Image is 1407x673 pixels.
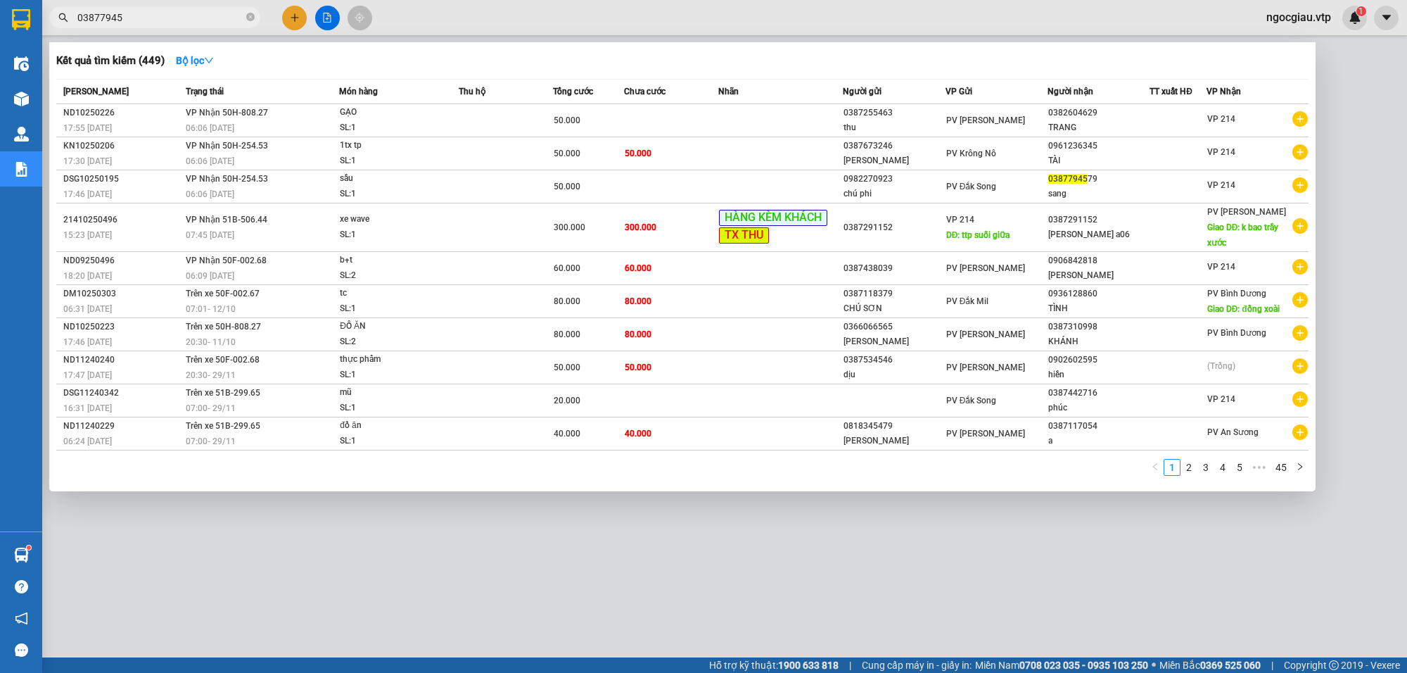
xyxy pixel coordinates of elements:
[1048,301,1149,316] div: TÌNH
[15,580,28,593] span: question-circle
[15,643,28,657] span: message
[1292,111,1308,127] span: plus-circle
[554,263,580,273] span: 60.000
[946,215,974,225] span: VP 214
[204,56,214,65] span: down
[246,11,255,25] span: close-circle
[1207,87,1241,96] span: VP Nhận
[186,87,224,96] span: Trạng thái
[843,320,944,334] div: 0366066565
[1164,460,1180,475] a: 1
[554,182,580,191] span: 50.000
[63,370,112,380] span: 17:47 [DATE]
[843,367,944,382] div: dịu
[1164,459,1180,476] li: 1
[186,256,267,265] span: VP Nhận 50F-002.68
[554,363,580,372] span: 50.000
[1292,424,1308,440] span: plus-circle
[63,320,182,334] div: ND10250223
[14,92,29,106] img: warehouse-icon
[56,54,165,68] h3: Kết quả tìm kiếm ( 449 )
[186,271,234,281] span: 06:09 [DATE]
[1296,463,1304,471] span: right
[1150,87,1192,96] span: TT xuất HĐ
[186,156,234,166] span: 06:06 [DATE]
[718,87,739,96] span: Nhãn
[1048,153,1149,168] div: TÀI
[63,386,182,401] div: DSG11240342
[554,429,580,439] span: 40.000
[946,149,996,158] span: PV Krông Nô
[1151,463,1159,471] span: left
[186,189,234,199] span: 06:06 [DATE]
[63,436,112,446] span: 06:24 [DATE]
[1292,325,1308,341] span: plus-circle
[843,261,944,276] div: 0387438039
[63,156,112,166] span: 17:30 [DATE]
[1048,320,1149,334] div: 0387310998
[624,87,666,96] span: Chưa cước
[1048,287,1149,301] div: 0936128860
[1048,401,1149,415] div: phúc
[63,87,129,96] span: [PERSON_NAME]
[63,353,182,367] div: ND11240240
[340,253,445,268] div: b+t
[14,56,29,71] img: warehouse-icon
[186,337,236,347] span: 20:30 - 11/10
[1048,334,1149,349] div: KHÁNH
[340,418,445,434] div: đồ ăn
[1207,147,1235,157] span: VP 214
[843,220,944,235] div: 0387291152
[1292,144,1308,160] span: plus-circle
[843,153,944,168] div: [PERSON_NAME]
[554,329,580,339] span: 80.000
[1048,253,1149,268] div: 0906842818
[340,352,445,367] div: thực phẩm
[946,363,1025,372] span: PV [PERSON_NAME]
[1180,459,1197,476] li: 2
[1215,460,1230,475] a: 4
[1292,358,1308,374] span: plus-circle
[1048,187,1149,201] div: sang
[843,287,944,301] div: 0387118379
[340,319,445,334] div: ĐỒ ĂN
[1292,459,1309,476] li: Next Page
[186,388,260,398] span: Trên xe 51B-299.65
[63,106,182,120] div: ND10250226
[63,230,112,240] span: 15:23 [DATE]
[63,419,182,434] div: ND11240229
[625,363,651,372] span: 50.000
[63,189,112,199] span: 17:46 [DATE]
[186,436,236,446] span: 07:00 - 29/11
[1048,174,1088,184] span: 03877945
[340,434,445,449] div: SL: 1
[1207,361,1235,371] span: (Trống)
[186,215,267,225] span: VP Nhận 51B-506.44
[1147,459,1164,476] button: left
[63,123,112,133] span: 17:55 [DATE]
[946,87,972,96] span: VP Gửi
[1207,394,1235,404] span: VP 214
[1048,227,1149,242] div: [PERSON_NAME] a06
[1181,460,1197,475] a: 2
[625,296,651,306] span: 80.000
[12,9,30,30] img: logo-vxr
[340,105,445,120] div: GẠO
[186,370,236,380] span: 20:30 - 29/11
[625,149,651,158] span: 50.000
[719,210,827,226] span: HÀNG KÈM KHÁCH
[1292,259,1308,275] span: plus-circle
[843,419,944,434] div: 0818345479
[340,385,445,401] div: mũ
[186,421,260,431] span: Trên xe 51B-299.65
[1207,207,1286,217] span: PV [PERSON_NAME]
[1048,268,1149,283] div: [PERSON_NAME]
[340,212,445,227] div: xe wave
[946,396,997,405] span: PV Đắk Song
[1197,459,1214,476] li: 3
[1207,427,1259,437] span: PV An Sương
[946,429,1025,439] span: PV [PERSON_NAME]
[554,115,580,125] span: 50.000
[554,396,580,405] span: 20.000
[843,87,881,96] span: Người gửi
